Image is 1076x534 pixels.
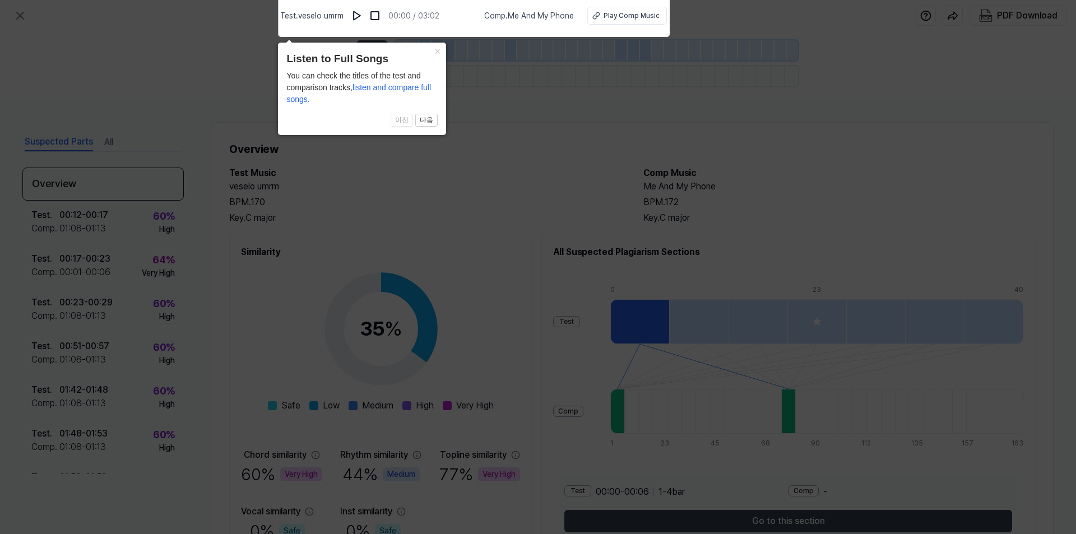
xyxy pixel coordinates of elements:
div: You can check the titles of the test and comparison tracks, [286,70,438,105]
span: listen and compare full songs. [286,83,431,104]
div: 00:00 / 03:02 [388,10,439,22]
img: play [351,10,363,21]
button: Close [428,43,446,58]
button: Play Comp Music [587,7,667,25]
span: Test . veselo umrm [280,10,344,22]
img: stop [369,10,381,21]
div: Play Comp Music [604,11,660,21]
span: Comp . Me And My Phone [484,10,574,22]
header: Listen to Full Songs [286,51,438,67]
button: 다음 [415,114,438,127]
